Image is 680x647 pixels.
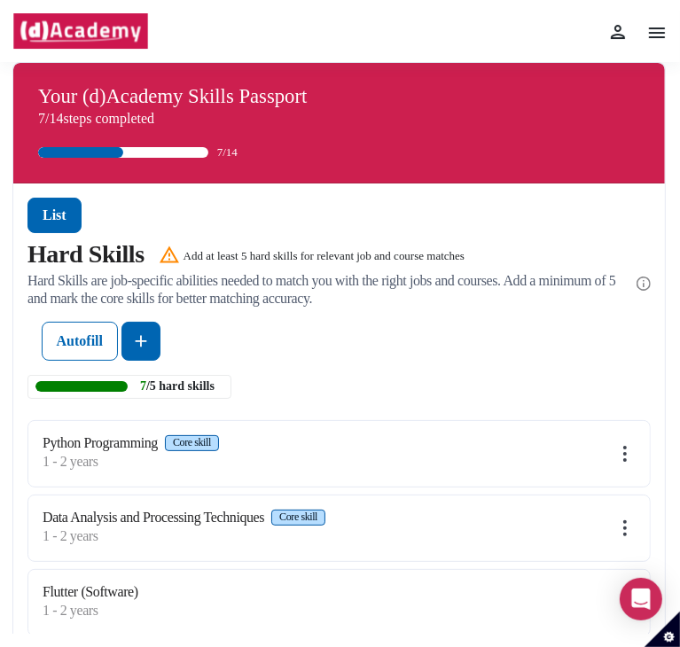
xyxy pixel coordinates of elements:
[184,247,465,265] div: Add at least 5 hard skills for relevant job and course matches
[38,108,640,129] p: 7/14 steps completed
[620,578,662,620] div: Open Intercom Messenger
[159,244,180,265] img: ...
[614,443,636,464] img: edit
[607,21,629,43] img: myProfile
[43,600,395,621] label: 1 - 2 years
[217,144,238,161] span: 7/14
[43,451,395,472] label: 1 - 2 years
[38,84,640,108] h4: Your (d)Academy Skills Passport
[173,436,211,448] div: Core skill
[12,13,149,49] img: brand
[646,22,668,43] img: menu
[279,511,317,523] div: Core skill
[130,331,152,352] img: add
[637,273,651,294] img: Info
[614,518,636,539] img: edit
[42,322,118,361] button: Autofill
[140,379,146,394] span: 7
[43,526,395,547] label: 1 - 2 years
[43,584,138,600] label: Flutter (Software)
[43,435,158,451] label: Python Programming
[614,592,636,613] img: edit
[27,272,633,308] span: Hard Skills are job-specific abilities needed to match you with the right jobs and courses. Add a...
[57,331,103,352] div: Autofill
[121,322,160,361] button: add
[27,240,145,269] label: Hard Skills
[27,198,82,233] button: List
[43,510,264,526] label: Data Analysis and Processing Techniques
[146,379,215,394] span: /5 hard skills
[645,612,680,647] button: Set cookie preferences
